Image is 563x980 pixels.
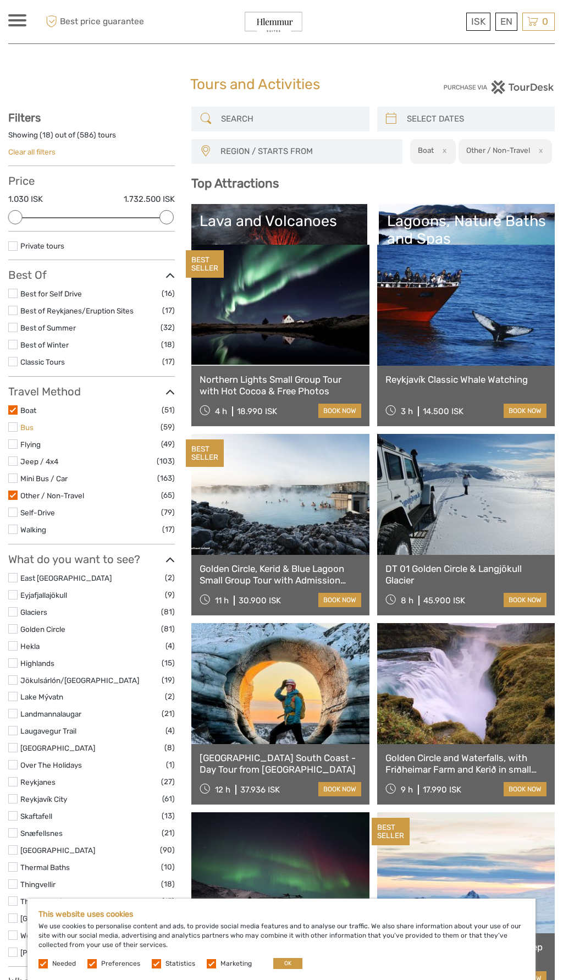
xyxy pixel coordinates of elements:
[162,674,175,686] span: (19)
[162,895,175,907] span: (13)
[402,109,549,129] input: SELECT DATES
[241,8,306,35] img: General Info:
[186,439,224,467] div: BEST SELLER
[215,596,229,605] span: 11 h
[20,508,55,517] a: Self-Drive
[423,406,463,416] div: 14.500 ISK
[20,440,41,449] a: Flying
[20,525,46,534] a: Walking
[161,623,175,635] span: (81)
[318,404,361,418] a: book now
[190,76,372,93] h1: Tours and Activities
[124,194,175,205] label: 1.732.500 ISK
[8,174,175,188] h3: Price
[20,676,139,685] a: Jökulsárlón/[GEOGRAPHIC_DATA]
[8,385,175,398] h3: Travel Method
[20,726,76,735] a: Laugavegur Trail
[20,948,154,957] a: [PERSON_NAME][GEOGRAPHIC_DATA]
[161,775,175,788] span: (27)
[165,588,175,601] span: (9)
[504,404,547,418] a: book now
[162,810,175,822] span: (13)
[165,959,195,968] label: Statistics
[8,194,43,205] label: 1.030 ISK
[401,596,413,605] span: 8 h
[20,931,57,940] a: Westfjords
[216,142,397,161] button: REGION / STARTS FROM
[20,744,95,752] a: [GEOGRAPHIC_DATA]
[157,472,175,485] span: (163)
[161,321,175,334] span: (32)
[161,421,175,433] span: (59)
[20,914,95,923] a: [GEOGRAPHIC_DATA]
[165,690,175,703] span: (2)
[162,523,175,536] span: (17)
[161,438,175,450] span: (49)
[20,880,56,889] a: Thingvellir
[20,709,81,718] a: Landmannalaugar
[162,792,175,805] span: (61)
[165,724,175,737] span: (4)
[20,608,47,616] a: Glaciers
[423,785,461,795] div: 17.990 ISK
[160,844,175,856] span: (90)
[532,145,547,156] button: x
[20,457,58,466] a: Jeep / 4x4
[20,659,54,668] a: Highlands
[161,338,175,351] span: (18)
[495,13,517,31] div: EN
[162,827,175,839] span: (21)
[273,958,302,969] button: OK
[443,80,555,94] img: PurchaseViaTourDesk.png
[385,374,547,385] a: Reykjavík Classic Whale Watching
[435,145,450,156] button: x
[162,287,175,300] span: (16)
[20,829,63,838] a: Snæfellsnes
[20,241,64,250] a: Private tours
[504,782,547,796] a: book now
[372,818,410,845] div: BEST SELLER
[157,455,175,467] span: (103)
[42,130,51,140] label: 18
[20,625,65,634] a: Golden Circle
[20,357,65,366] a: Classic Tours
[20,846,95,855] a: [GEOGRAPHIC_DATA]
[20,795,67,803] a: Reykjavík City
[165,571,175,584] span: (2)
[385,752,547,775] a: Golden Circle and Waterfalls, with Friðheimar Farm and Kerið in small group
[401,785,413,795] span: 9 h
[38,910,525,919] h5: This website uses cookies
[162,707,175,720] span: (21)
[186,250,224,278] div: BEST SELLER
[164,741,175,754] span: (8)
[20,474,68,483] a: Mini Bus / Car
[20,423,34,432] a: Bus
[191,176,279,191] b: Top Attractions
[504,593,547,607] a: book now
[239,596,281,605] div: 30.900 ISK
[101,959,140,968] label: Preferences
[20,289,82,298] a: Best for Self Drive
[20,323,76,332] a: Best of Summer
[161,489,175,502] span: (65)
[418,146,434,155] h2: Boat
[20,406,36,415] a: Boat
[240,785,280,795] div: 37.936 ISK
[540,16,550,27] span: 0
[80,130,93,140] label: 586
[200,752,361,775] a: [GEOGRAPHIC_DATA] South Coast - Day Tour from [GEOGRAPHIC_DATA]
[8,147,56,156] a: Clear all filters
[161,506,175,519] span: (79)
[20,491,84,500] a: Other / Non-Travel
[200,212,359,289] a: Lava and Volcanoes
[20,778,56,786] a: Reykjanes
[162,404,175,416] span: (51)
[200,212,359,230] div: Lava and Volcanoes
[200,374,361,397] a: Northern Lights Small Group Tour with Hot Cocoa & Free Photos
[318,782,361,796] a: book now
[237,406,277,416] div: 18.990 ISK
[387,212,547,248] div: Lagoons, Nature Baths and Spas
[318,593,361,607] a: book now
[20,642,40,651] a: Hekla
